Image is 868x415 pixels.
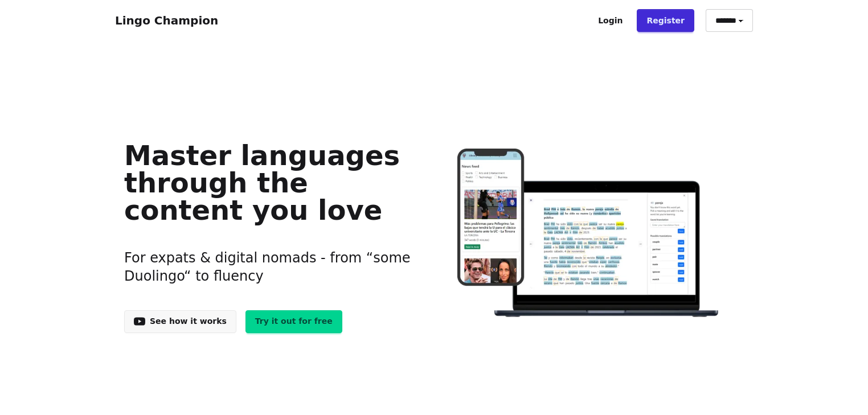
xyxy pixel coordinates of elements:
[588,9,632,32] a: Login
[637,9,694,32] a: Register
[245,310,342,333] a: Try it out for free
[124,235,416,299] h3: For expats & digital nomads - from “some Duolingo“ to fluency
[124,310,236,333] a: See how it works
[435,149,744,319] img: Learn languages online
[115,14,218,27] a: Lingo Champion
[124,142,416,224] h1: Master languages through the content you love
